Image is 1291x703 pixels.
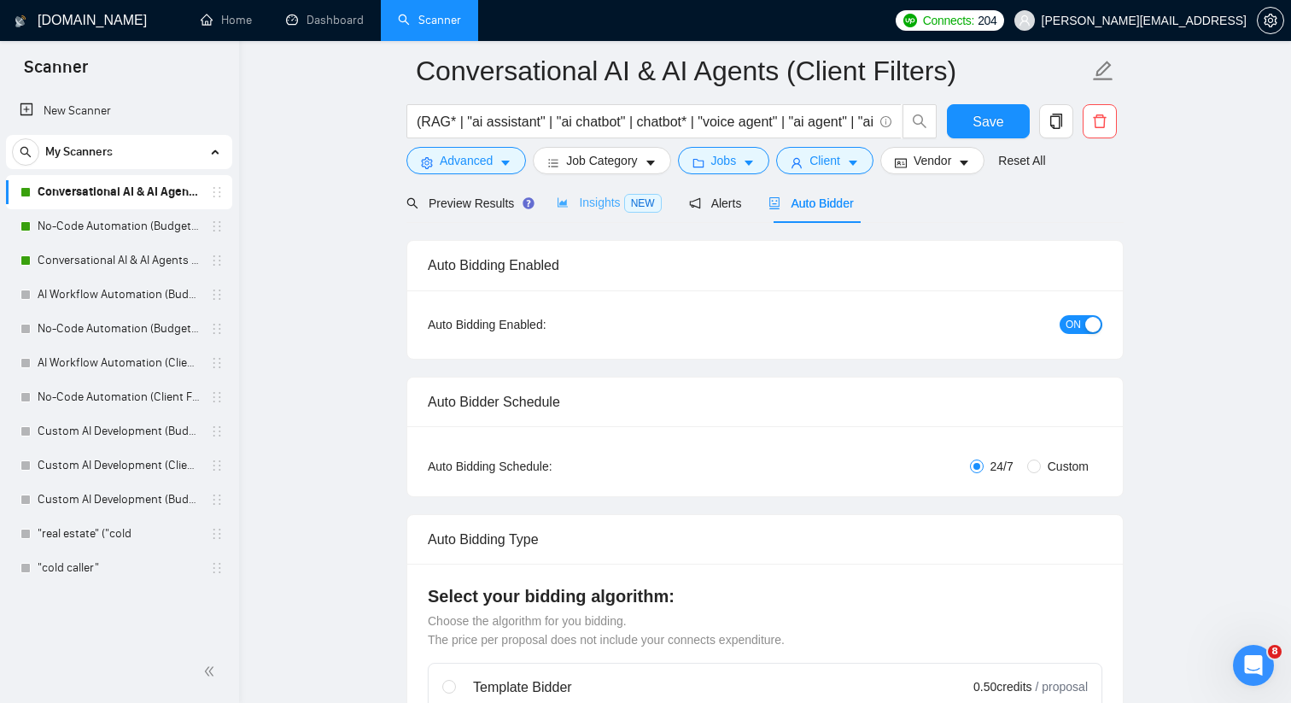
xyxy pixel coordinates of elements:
[566,151,637,170] span: Job Category
[689,197,701,209] span: notification
[473,677,869,698] div: Template Bidder
[286,13,364,27] a: dashboardDashboard
[45,135,113,169] span: My Scanners
[1257,7,1284,34] button: setting
[1233,645,1274,686] iframe: Intercom live chat
[847,156,859,169] span: caret-down
[428,457,652,476] div: Auto Bidding Schedule:
[923,11,974,30] span: Connects:
[203,663,220,680] span: double-left
[406,197,418,209] span: search
[895,156,907,169] span: idcard
[689,196,742,210] span: Alerts
[38,517,200,551] a: "real estate" ("cold
[210,390,224,404] span: holder
[557,196,661,209] span: Insights
[406,147,526,174] button: settingAdvancedcaret-down
[499,156,511,169] span: caret-down
[1084,114,1116,129] span: delete
[210,254,224,267] span: holder
[6,94,232,128] li: New Scanner
[417,111,873,132] input: Search Freelance Jobs...
[1092,60,1114,82] span: edit
[210,493,224,507] span: holder
[210,288,224,302] span: holder
[958,156,970,169] span: caret-down
[791,156,803,169] span: user
[557,196,569,208] span: area-chart
[428,614,785,647] span: Choose the algorithm for you bidding. The price per proposal does not include your connects expen...
[692,156,704,169] span: folder
[406,196,529,210] span: Preview Results
[1040,114,1072,129] span: copy
[978,11,996,30] span: 204
[210,561,224,575] span: holder
[1036,678,1088,695] span: / proposal
[880,116,891,127] span: info-circle
[645,156,657,169] span: caret-down
[711,151,737,170] span: Jobs
[38,380,200,414] a: No-Code Automation (Client Filters)
[210,527,224,541] span: holder
[984,457,1020,476] span: 24/7
[428,515,1102,564] div: Auto Bidding Type
[903,114,936,129] span: search
[973,677,1031,696] span: 0.50 credits
[768,196,853,210] span: Auto Bidder
[38,209,200,243] a: No-Code Automation (Budget Filters W4, Aug)
[12,138,39,166] button: search
[38,278,200,312] a: AI Workflow Automation (Budget Filters)
[398,13,461,27] a: searchScanner
[1257,14,1284,27] a: setting
[1066,315,1081,334] span: ON
[210,220,224,233] span: holder
[1039,104,1073,138] button: copy
[903,14,917,27] img: upwork-logo.png
[428,378,1102,426] div: Auto Bidder Schedule
[624,194,662,213] span: NEW
[38,483,200,517] a: Custom AI Development (Budget Filters)
[38,175,200,209] a: Conversational AI & AI Agents (Client Filters)
[6,135,232,585] li: My Scanners
[38,346,200,380] a: AI Workflow Automation (Client Filters)
[210,185,224,199] span: holder
[201,13,252,27] a: homeHome
[678,147,770,174] button: folderJobscaret-down
[776,147,873,174] button: userClientcaret-down
[210,459,224,472] span: holder
[914,151,951,170] span: Vendor
[743,156,755,169] span: caret-down
[1041,457,1095,476] span: Custom
[1268,645,1282,659] span: 8
[998,151,1045,170] a: Reset All
[428,584,1102,608] h4: Select your bidding algorithm:
[547,156,559,169] span: bars
[10,55,102,91] span: Scanner
[210,356,224,370] span: holder
[13,146,38,158] span: search
[533,147,670,174] button: barsJob Categorycaret-down
[38,414,200,448] a: Custom AI Development (Budget Filter)
[38,312,200,346] a: No-Code Automation (Budget Filters)
[521,196,536,211] div: Tooltip anchor
[38,243,200,278] a: Conversational AI & AI Agents (Budget Filters)
[973,111,1003,132] span: Save
[903,104,937,138] button: search
[809,151,840,170] span: Client
[15,8,26,35] img: logo
[38,551,200,585] a: "cold caller"
[38,448,200,483] a: Custom AI Development (Client Filters)
[1258,14,1283,27] span: setting
[1019,15,1031,26] span: user
[880,147,984,174] button: idcardVendorcaret-down
[947,104,1030,138] button: Save
[20,94,219,128] a: New Scanner
[440,151,493,170] span: Advanced
[210,322,224,336] span: holder
[1083,104,1117,138] button: delete
[428,315,652,334] div: Auto Bidding Enabled:
[421,156,433,169] span: setting
[210,425,224,438] span: holder
[768,197,780,209] span: robot
[416,50,1089,92] input: Scanner name...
